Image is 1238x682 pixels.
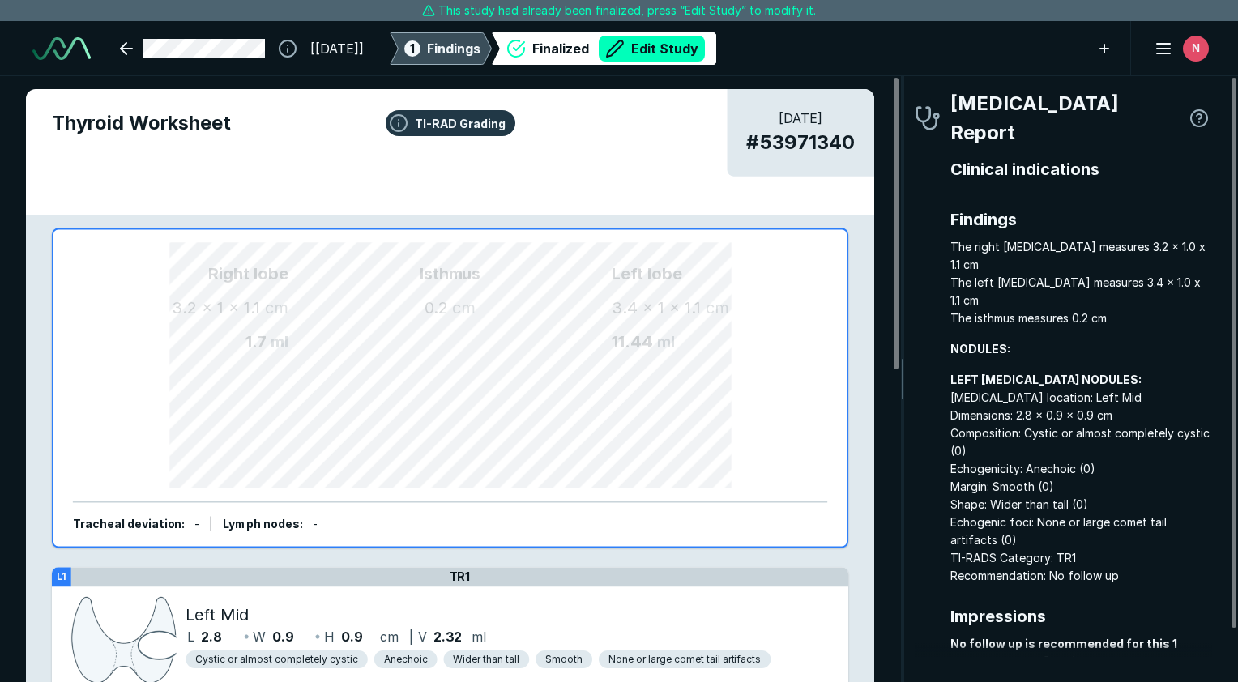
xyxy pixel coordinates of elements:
[453,652,519,667] span: Wider than tall
[612,332,653,352] span: 11.44
[612,298,701,318] span: 3.4 x 1 x 1.1
[545,652,583,667] span: Smooth
[384,652,428,667] span: Anechoic
[746,128,855,157] span: # 53971340
[472,627,486,646] span: ml
[612,262,808,286] span: Left lobe
[245,332,267,352] span: 1.7
[253,627,266,646] span: W
[341,627,363,646] span: 0.9
[271,332,288,352] span: ml
[433,627,463,646] span: 2.32
[1144,32,1212,65] button: avatar-name
[386,110,515,136] button: TI-RAD Grading
[313,518,318,531] span: -
[288,262,612,286] span: Isthmus
[265,298,288,318] span: cm
[310,39,364,58] span: [[DATE]]
[532,36,705,62] div: Finalized
[272,627,294,646] span: 0.9
[195,652,357,667] span: Cystic or almost completely cystic
[1183,36,1209,62] div: avatar-name
[950,89,1186,147] span: [MEDICAL_DATA] Report
[92,262,288,286] span: Right lobe
[950,238,1212,327] span: The right [MEDICAL_DATA] measures 3.2 x 1.0 x 1.1 cm The left [MEDICAL_DATA] measures 3.4 x 1.0 x...
[194,516,199,534] div: -
[452,298,476,318] span: cm
[950,157,1212,181] span: Clinical indications
[450,569,471,584] span: TR1
[950,373,1142,386] strong: LEFT [MEDICAL_DATA] NODULES:
[438,2,816,19] span: This study had already been finalized, press “Edit Study” to modify it.
[324,627,335,646] span: H
[950,371,1212,585] span: [MEDICAL_DATA] location: Left Mid Dimensions: 2.8 x 0.9 x 0.9 cm Composition: Cystic or almost co...
[409,629,413,645] span: |
[706,298,729,318] span: cm
[950,342,1010,356] strong: NODULES:
[599,36,705,62] button: Edit Study
[57,570,66,582] strong: L1
[186,603,249,627] span: Left Mid
[492,32,716,65] div: FinalizedEdit Study
[425,298,448,318] span: 0.2
[1192,40,1200,57] span: N
[410,40,415,57] span: 1
[187,627,194,646] span: L
[172,298,260,318] span: 3.2 x 1 x 1.1
[950,604,1212,629] span: Impressions
[52,109,848,138] span: Thyroid Worksheet
[418,627,427,646] span: V
[32,37,91,60] img: See-Mode Logo
[950,207,1212,232] span: Findings
[380,627,399,646] span: cm
[26,31,97,66] a: See-Mode Logo
[608,652,761,667] span: None or large comet tail artifacts
[427,39,480,58] span: Findings
[201,627,222,646] span: 2.8
[73,518,186,531] span: Tracheal deviation :
[223,518,303,531] span: Lymph nodes :
[657,332,675,352] span: ml
[209,516,213,534] div: |
[390,32,492,65] div: 1Findings
[746,109,855,128] span: [DATE]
